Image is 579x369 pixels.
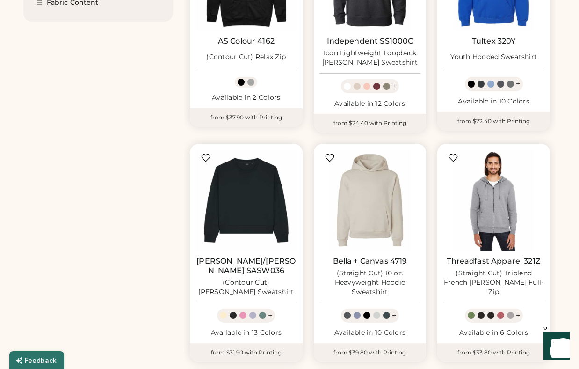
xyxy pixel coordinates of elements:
a: Threadfast Apparel 321Z [447,257,540,266]
div: (Contour Cut) Relax Zip [206,52,286,62]
div: Youth Hooded Sweatshirt [450,52,537,62]
div: + [392,81,396,91]
div: Available in 12 Colors [319,99,421,109]
div: (Straight Cut) 10 oz. Heavyweight Hoodie Sweatshirt [319,269,421,297]
div: from $37.90 with Printing [190,108,303,127]
a: [PERSON_NAME]/[PERSON_NAME] SASW036 [195,257,297,275]
div: (Straight Cut) Triblend French [PERSON_NAME] Full-Zip [443,269,544,297]
div: + [268,310,272,321]
div: + [392,310,396,321]
div: from $22.40 with Printing [437,112,550,131]
img: BELLA + CANVAS 4719 (Straight Cut) 10 oz. Heavyweight Hoodie Sweatshirt [319,149,421,251]
div: (Contour Cut) [PERSON_NAME] Sweatshirt [195,278,297,297]
div: from $24.40 with Printing [314,114,427,133]
div: from $33.80 with Printing [437,343,550,362]
div: + [516,310,520,321]
a: Independent SS1000C [327,37,413,46]
img: Threadfast Apparel 321Z (Straight Cut) Triblend French Terry Full-Zip [443,149,544,251]
div: Available in 10 Colors [319,328,421,338]
div: from $31.90 with Printing [190,343,303,362]
div: Icon Lightweight Loopback [PERSON_NAME] Sweatshirt [319,49,421,67]
a: AS Colour 4162 [218,37,275,46]
div: Available in 2 Colors [195,93,297,103]
iframe: Front Chat [535,327,575,367]
a: Tultex 320Y [472,37,516,46]
img: Stanley/Stella SASW036 (Contour Cut) Stella Alma Crewneck Sweatshirt [195,149,297,251]
a: Bella + Canvas 4719 [333,257,407,266]
div: from $39.80 with Printing [314,343,427,362]
div: + [516,79,520,89]
div: Available in 6 Colors [443,328,544,338]
div: Available in 13 Colors [195,328,297,338]
div: Available in 10 Colors [443,97,544,106]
